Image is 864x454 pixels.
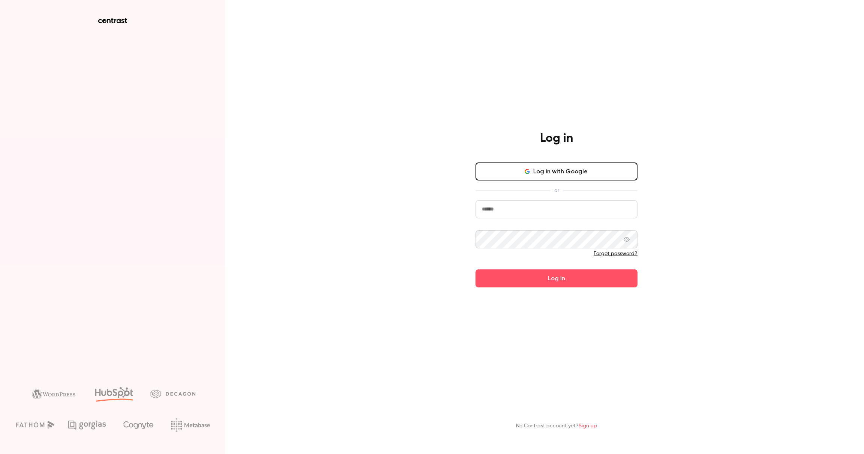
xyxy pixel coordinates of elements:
[475,162,637,180] button: Log in with Google
[540,131,573,146] h4: Log in
[550,186,563,194] span: or
[475,269,637,287] button: Log in
[516,422,597,430] p: No Contrast account yet?
[150,389,195,398] img: decagon
[594,251,637,256] a: Forgot password?
[579,423,597,428] a: Sign up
